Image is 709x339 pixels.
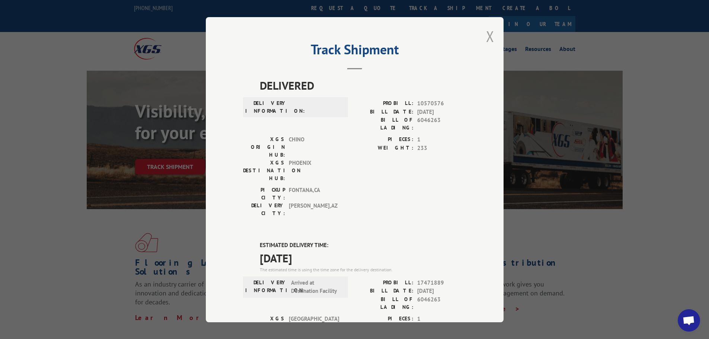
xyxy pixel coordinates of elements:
[291,278,341,295] span: Arrived at Destination Facility
[260,241,466,250] label: ESTIMATED DELIVERY TIME:
[260,266,466,273] div: The estimated time is using the time zone for the delivery destination.
[355,278,413,287] label: PROBILL:
[355,287,413,295] label: BILL DATE:
[355,108,413,116] label: BILL DATE:
[289,159,339,182] span: PHOENIX
[417,99,466,108] span: 10570576
[243,314,285,338] label: XGS ORIGIN HUB:
[289,314,339,338] span: [GEOGRAPHIC_DATA]
[355,314,413,323] label: PIECES:
[355,99,413,108] label: PROBILL:
[417,116,466,132] span: 6046263
[245,278,287,295] label: DELIVERY INFORMATION:
[243,135,285,159] label: XGS ORIGIN HUB:
[355,116,413,132] label: BILL OF LADING:
[243,159,285,182] label: XGS DESTINATION HUB:
[260,77,466,94] span: DELIVERED
[245,99,287,115] label: DELIVERY INFORMATION:
[289,186,339,202] span: FONTANA , CA
[417,287,466,295] span: [DATE]
[417,108,466,116] span: [DATE]
[678,309,700,332] div: Open chat
[355,295,413,311] label: BILL OF LADING:
[417,144,466,152] span: 233
[243,44,466,58] h2: Track Shipment
[243,202,285,217] label: DELIVERY CITY:
[243,186,285,202] label: PICKUP CITY:
[417,314,466,323] span: 1
[260,249,466,266] span: [DATE]
[355,135,413,144] label: PIECES:
[289,202,339,217] span: [PERSON_NAME] , AZ
[355,144,413,152] label: WEIGHT:
[486,26,494,46] button: Close modal
[417,295,466,311] span: 6046263
[417,135,466,144] span: 1
[417,278,466,287] span: 17471889
[289,135,339,159] span: CHINO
